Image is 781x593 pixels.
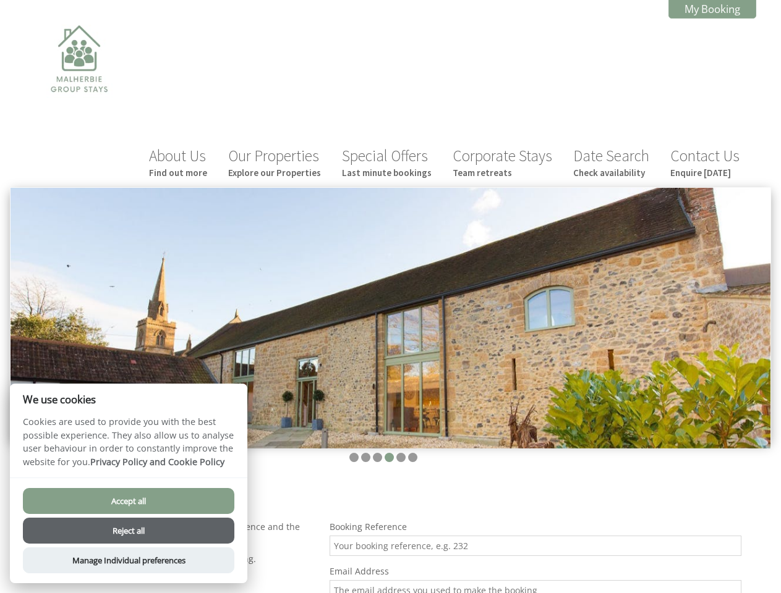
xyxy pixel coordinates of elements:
a: Contact UsEnquire [DATE] [670,146,740,179]
a: Our PropertiesExplore our Properties [228,146,321,179]
h2: We use cookies [10,393,247,405]
small: Explore our Properties [228,167,321,179]
a: Date SearchCheck availability [573,146,649,179]
small: Find out more [149,167,207,179]
small: Check availability [573,167,649,179]
a: Special OffersLast minute bookings [342,146,432,179]
label: Booking Reference [330,521,741,532]
button: Reject all [23,518,234,544]
img: Malherbie Group Stays [17,17,141,141]
label: Email Address [330,565,741,577]
button: Manage Individual preferences [23,547,234,573]
a: Privacy Policy and Cookie Policy [90,456,224,468]
a: About UsFind out more [149,146,207,179]
h1: View Booking [25,486,741,509]
small: Team retreats [453,167,552,179]
input: Your booking reference, e.g. 232 [330,536,741,556]
p: Cookies are used to provide you with the best possible experience. They also allow us to analyse ... [10,415,247,477]
a: Corporate StaysTeam retreats [453,146,552,179]
small: Last minute bookings [342,167,432,179]
small: Enquire [DATE] [670,167,740,179]
button: Accept all [23,488,234,514]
